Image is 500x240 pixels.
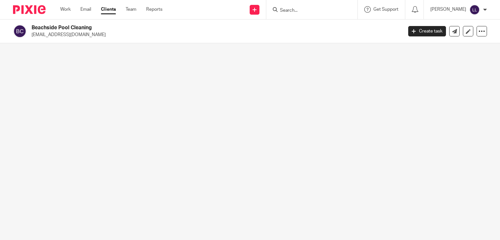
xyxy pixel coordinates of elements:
input: Search [279,8,338,14]
p: [EMAIL_ADDRESS][DOMAIN_NAME] [32,32,398,38]
a: Clients [101,6,116,13]
a: Work [60,6,71,13]
img: svg%3E [13,24,27,38]
h2: Beachside Pool Cleaning [32,24,325,31]
a: Create task [408,26,446,36]
span: Get Support [373,7,398,12]
img: svg%3E [469,5,480,15]
img: Pixie [13,5,46,14]
a: Reports [146,6,162,13]
a: Email [80,6,91,13]
a: Team [126,6,136,13]
p: [PERSON_NAME] [430,6,466,13]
